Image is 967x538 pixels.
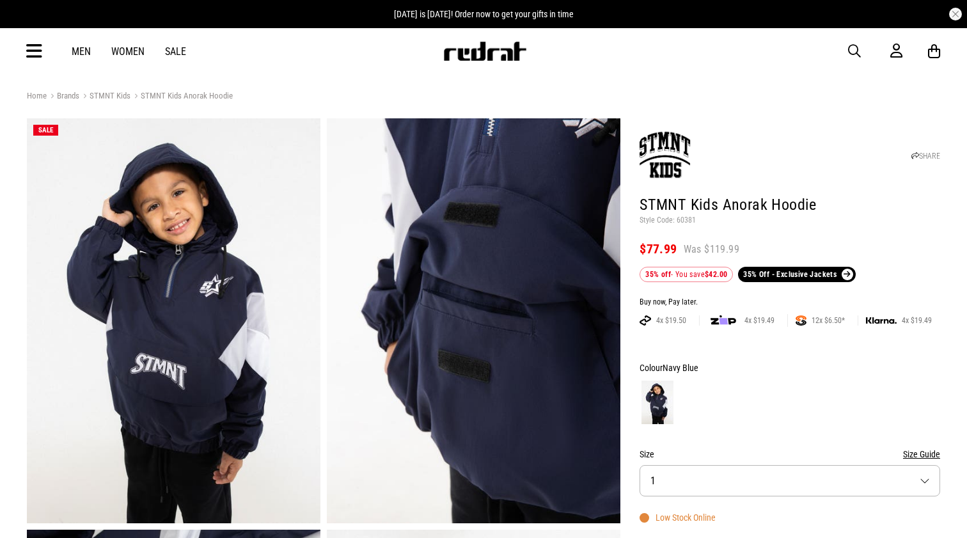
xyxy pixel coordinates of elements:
[130,91,233,103] a: STMNT Kids Anorak Hoodie
[739,315,780,326] span: 4x $19.49
[111,45,145,58] a: Women
[47,91,79,103] a: Brands
[27,91,47,100] a: Home
[651,315,691,326] span: 4x $19.50
[705,270,727,279] b: $42.00
[866,317,897,324] img: KLARNA
[684,242,739,257] span: Was $119.99
[640,315,651,326] img: AFTERPAY
[640,267,733,282] div: - You save
[911,152,940,161] a: SHARE
[663,363,698,373] span: Navy Blue
[443,42,527,61] img: Redrat logo
[650,475,656,487] span: 1
[27,118,320,523] img: Stmnt Kids Anorak Hoodie in Blue
[897,315,937,326] span: 4x $19.49
[645,270,671,279] b: 35% off
[641,381,673,424] img: Navy Blue
[640,447,940,462] div: Size
[640,216,940,226] p: Style Code: 60381
[640,512,716,523] div: Low Stock Online
[640,360,940,376] div: Colour
[327,118,620,523] img: Stmnt Kids Anorak Hoodie in Blue
[796,315,806,326] img: SPLITPAY
[38,126,53,134] span: SALE
[640,465,940,496] button: 1
[806,315,850,326] span: 12x $6.50*
[72,45,91,58] a: Men
[738,267,855,282] a: 35% Off - Exclusive Jackets
[79,91,130,103] a: STMNT Kids
[640,241,677,257] span: $77.99
[165,45,186,58] a: Sale
[711,314,736,327] img: zip
[903,447,940,462] button: Size Guide
[640,195,940,216] h1: STMNT Kids Anorak Hoodie
[640,297,940,308] div: Buy now, Pay later.
[640,129,691,180] img: STMNT Kids
[394,9,574,19] span: [DATE] is [DATE]! Order now to get your gifts in time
